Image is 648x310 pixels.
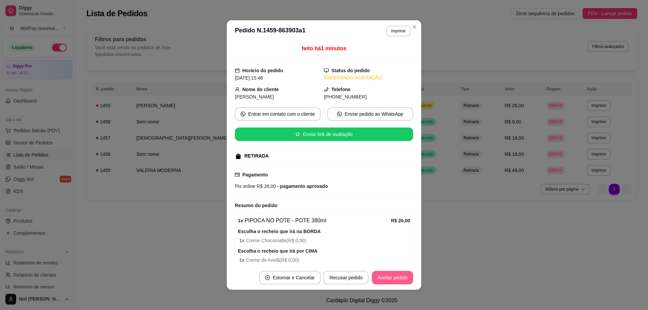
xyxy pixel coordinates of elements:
span: whats-app [241,112,245,116]
button: whats-appEntrar em contato com o cliente [235,107,321,121]
button: Aceitar pedido [372,271,413,284]
strong: Resumo do pedido [235,203,277,208]
span: credit-card [235,172,240,177]
span: desktop [324,68,329,73]
span: phone [324,87,329,92]
button: Imprimir [386,26,410,36]
span: calendar [235,68,240,73]
strong: 1 x [239,257,246,263]
strong: Pagamento [242,172,268,177]
span: R$ 26,00 [255,184,276,189]
h3: Pedido N. 1459-863903a1 [235,26,305,36]
span: star [295,132,300,137]
span: Creme de Avelã ( R$ 0,00 ) [239,256,410,264]
strong: Escolha o recheio que irá na BORDA [238,229,321,234]
div: ESPERANDO ACEITAÇÃO [324,74,413,81]
span: Pix online [235,184,255,189]
button: Recusar pedido [323,271,369,284]
strong: Horário do pedido [242,68,283,73]
div: RETIRADA [244,152,269,160]
strong: R$ 26,00 [391,218,410,223]
button: starEnviar link de avaliação [235,128,413,141]
div: PIPOCA NO POTE - POTE 380ml [238,217,391,225]
strong: 1 x [239,238,246,243]
strong: Nome do cliente [242,87,279,92]
strong: Telefone [331,87,351,92]
button: Close [409,22,420,32]
span: [PERSON_NAME] [235,94,274,100]
button: close-circleEstornar e Cancelar [259,271,321,284]
span: whats-app [337,112,342,116]
span: [DATE] 15:48 [235,75,263,81]
strong: Status do pedido [331,68,370,73]
span: feito há 1 minutos [302,46,346,51]
span: [PHONE_NUMBER] [324,94,367,100]
span: user [235,87,240,92]
span: close-circle [265,275,270,280]
span: - pagamento aprovado [276,184,328,189]
strong: Escolha o recheio que irá por CIMA [238,248,318,254]
button: whats-appEnviar pedido ao WhatsApp [327,107,413,121]
strong: 1 x [238,218,243,223]
span: Creme Chocomalte ( R$ 0,00 ) [239,237,410,244]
